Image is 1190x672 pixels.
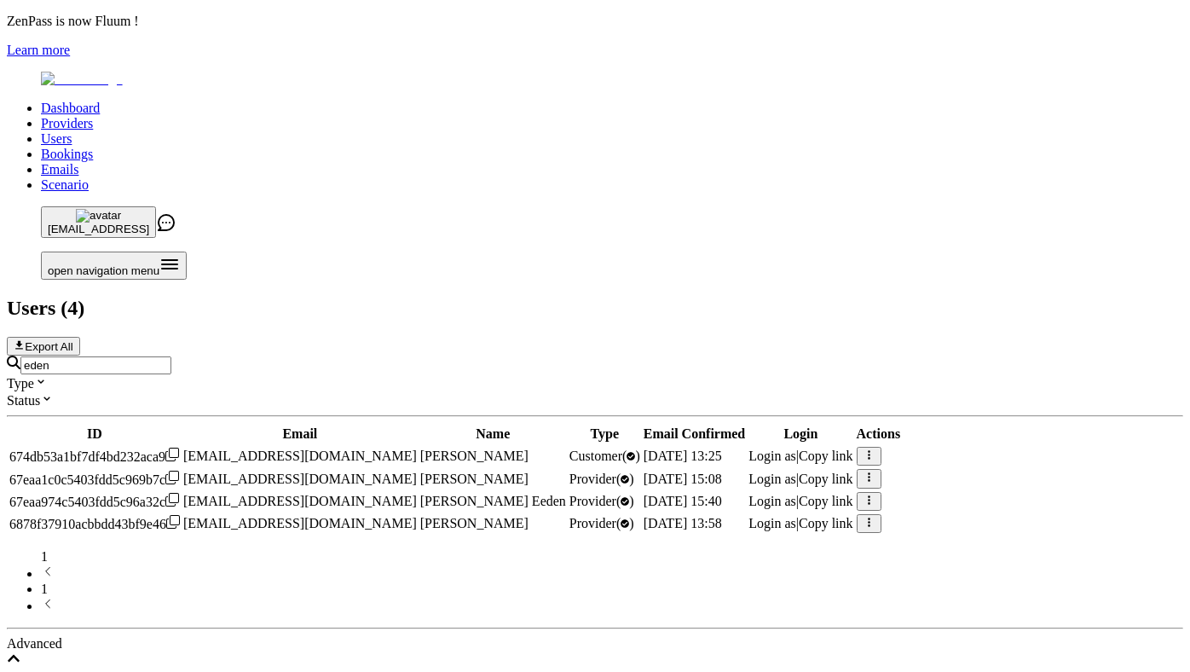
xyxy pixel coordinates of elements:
[569,449,640,463] span: validated
[41,101,100,115] a: Dashboard
[7,391,1183,408] div: Status
[7,374,1183,391] div: Type
[9,471,180,488] div: Click to copy
[183,516,417,530] span: [EMAIL_ADDRESS][DOMAIN_NAME]
[41,147,93,161] a: Bookings
[748,494,796,508] span: Login as
[41,565,1183,582] li: previous page button
[799,494,853,508] span: Copy link
[41,549,48,564] span: 1
[9,448,180,465] div: Click to copy
[644,472,722,486] span: [DATE] 15:08
[748,449,852,464] div: |
[7,636,62,651] span: Advanced
[748,426,853,443] th: Login
[7,297,1183,320] h2: Users ( 4 )
[41,72,123,87] img: Fluum Logo
[7,14,1183,29] p: ZenPass is now Fluum !
[748,494,852,509] div: |
[41,131,72,146] a: Users
[183,494,417,508] span: [EMAIL_ADDRESS][DOMAIN_NAME]
[41,116,93,130] a: Providers
[9,493,180,510] div: Click to copy
[799,516,853,530] span: Copy link
[48,264,159,277] span: open navigation menu
[569,426,641,443] th: Type
[569,494,634,508] span: validated
[799,472,853,486] span: Copy link
[183,449,417,463] span: [EMAIL_ADDRESS][DOMAIN_NAME]
[799,449,853,463] span: Copy link
[41,597,1183,614] li: next page button
[7,549,1183,614] nav: pagination navigation
[420,494,566,508] span: [PERSON_NAME] Eeden
[748,516,796,530] span: Login as
[41,252,187,280] button: Open menu
[41,582,1183,597] li: pagination item 1 active
[644,494,722,508] span: [DATE] 15:40
[9,515,180,532] div: Click to copy
[420,516,529,530] span: [PERSON_NAME]
[41,177,89,192] a: Scenario
[748,516,852,531] div: |
[748,472,852,487] div: |
[76,209,121,223] img: avatar
[41,206,156,238] button: avatar[EMAIL_ADDRESS]
[569,472,634,486] span: validated
[643,426,747,443] th: Email Confirmed
[20,356,171,374] input: Search by email
[644,516,722,530] span: [DATE] 13:58
[420,472,529,486] span: [PERSON_NAME]
[7,337,80,356] button: Export All
[569,516,634,530] span: validated
[748,449,796,463] span: Login as
[856,426,902,443] th: Actions
[182,426,418,443] th: Email
[7,43,70,57] a: Learn more
[9,426,181,443] th: ID
[48,223,149,235] span: [EMAIL_ADDRESS]
[41,162,78,177] a: Emails
[644,449,722,463] span: [DATE] 13:25
[183,472,417,486] span: [EMAIL_ADDRESS][DOMAIN_NAME]
[748,472,796,486] span: Login as
[420,449,529,463] span: [PERSON_NAME]
[419,426,567,443] th: Name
